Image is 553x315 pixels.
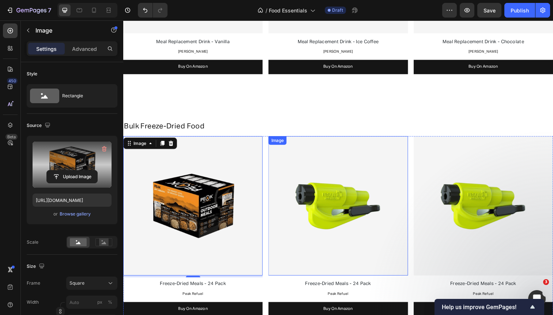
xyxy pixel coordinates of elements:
[56,292,86,296] span: Buy On Amazon
[204,292,234,296] span: Buy On Amazon
[442,303,537,311] button: Show survey - Help us improve GemPages!
[95,298,104,307] button: %
[27,262,46,271] div: Size
[66,277,117,290] button: Square
[484,7,496,14] span: Save
[27,299,39,305] label: Width
[150,119,165,126] div: Image
[59,210,91,218] button: Browse gallery
[60,211,91,217] div: Browse gallery
[106,298,114,307] button: px
[332,7,343,14] span: Draft
[297,118,439,260] img: gempages_492971291091928287-6f4973a2-3567-4f88-8833-f56b9aa61dee.png
[269,7,307,14] span: Food Essentials
[123,20,553,315] iframe: Design area
[1,105,83,112] span: Bulk Freeze-Dried Food
[61,277,82,281] span: Peak Refuel
[1,104,438,113] p: ⁠⁠⁠⁠⁠⁠⁠
[48,6,51,15] p: 7
[27,239,38,245] div: Scale
[7,78,18,84] div: 450
[9,122,25,129] div: Image
[148,263,290,275] div: Rich Text Editor. Editing area: main
[204,45,234,49] span: Buy On Amazon
[53,210,58,218] span: or
[46,170,98,183] button: Upload Image
[97,299,102,305] div: px
[33,194,112,207] input: https://example.com/image.jpg
[528,290,546,308] iframe: Intercom live chat
[69,280,84,286] span: Square
[72,45,97,53] p: Advanced
[334,267,401,271] span: Freeze-Dried Meals - 24 Pack
[504,3,535,18] button: Publish
[148,118,290,260] img: gempages_492971291091928287-6f4973a2-3567-4f88-8833-f56b9aa61dee.png
[27,71,37,77] div: Style
[353,30,383,34] span: [PERSON_NAME]
[138,3,168,18] div: Undo/Redo
[353,45,383,49] span: Buy On Amazon
[511,7,529,14] div: Publish
[5,134,18,140] div: Beta
[186,267,253,271] span: Freeze-Dried Meals - 24 Pack
[357,277,378,281] span: Peak Refuel
[353,292,383,296] span: Buy On Amazon
[27,280,40,286] label: Frame
[266,7,267,14] span: /
[66,296,117,309] input: px%
[35,26,98,35] p: Image
[62,87,107,104] div: Rectangle
[543,279,549,285] span: 3
[108,299,112,305] div: %
[204,30,234,34] span: [PERSON_NAME]
[209,277,230,281] span: Peak Refuel
[3,3,54,18] button: 7
[442,304,528,311] span: Help us improve GemPages!
[326,19,410,24] span: Meal Replacement Drink - Chocolate
[27,121,52,131] div: Source
[477,3,501,18] button: Save
[38,267,105,271] span: Freeze-Dried Meals - 24 Pack
[36,45,57,53] p: Settings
